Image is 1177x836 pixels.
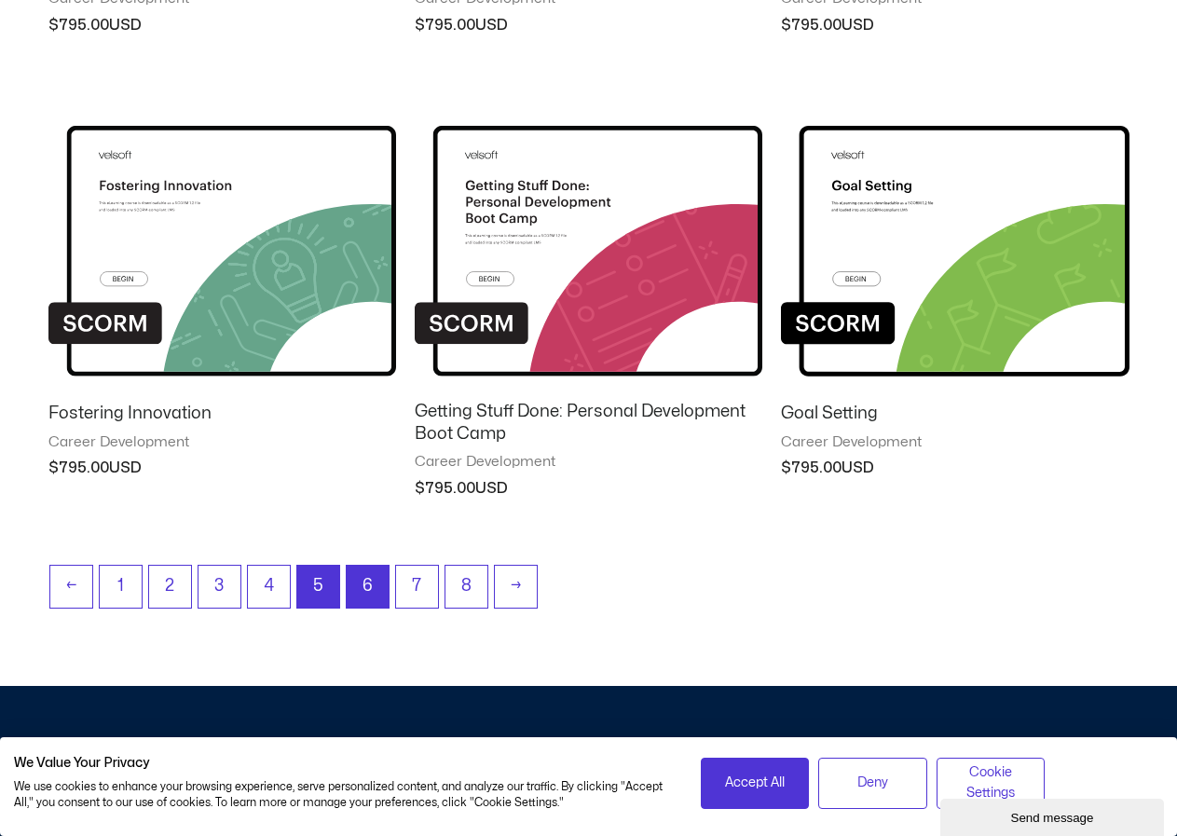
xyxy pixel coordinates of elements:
[937,758,1046,809] button: Adjust cookie preferences
[781,18,791,33] span: $
[781,403,1129,424] h2: Goal Setting
[48,18,59,33] span: $
[415,85,762,388] img: Getting Stuff Done: Personal Development Boot Camp
[415,481,475,496] bdi: 795.00
[940,795,1168,836] iframe: chat widget
[100,566,142,608] a: Page 1
[48,565,1129,618] nav: Product Pagination
[949,762,1033,804] span: Cookie Settings
[347,566,389,608] a: Page 6
[781,18,842,33] bdi: 795.00
[857,773,888,793] span: Deny
[415,401,762,453] a: Getting Stuff Done: Personal Development Boot Camp
[725,773,785,793] span: Accept All
[818,758,927,809] button: Deny all cookies
[50,566,92,608] a: ←
[48,460,109,475] bdi: 795.00
[781,460,791,475] span: $
[396,566,438,608] a: Page 7
[297,566,339,608] span: Page 5
[495,566,537,608] a: →
[198,566,240,608] a: Page 3
[48,433,396,452] span: Career Development
[48,18,109,33] bdi: 795.00
[781,85,1129,388] img: Goal Setting
[48,403,396,424] h2: Fostering Innovation
[701,758,810,809] button: Accept all cookies
[48,460,59,475] span: $
[781,433,1129,452] span: Career Development
[415,401,762,445] h2: Getting Stuff Done: Personal Development Boot Camp
[415,18,425,33] span: $
[415,453,762,472] span: Career Development
[781,460,842,475] bdi: 795.00
[445,566,487,608] a: Page 8
[48,403,396,432] a: Fostering Innovation
[14,755,673,772] h2: We Value Your Privacy
[415,18,475,33] bdi: 795.00
[415,481,425,496] span: $
[248,566,290,608] a: Page 4
[14,779,673,811] p: We use cookies to enhance your browsing experience, serve personalized content, and analyze our t...
[48,85,396,388] img: Fostering Innovation
[149,566,191,608] a: Page 2
[781,403,1129,432] a: Goal Setting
